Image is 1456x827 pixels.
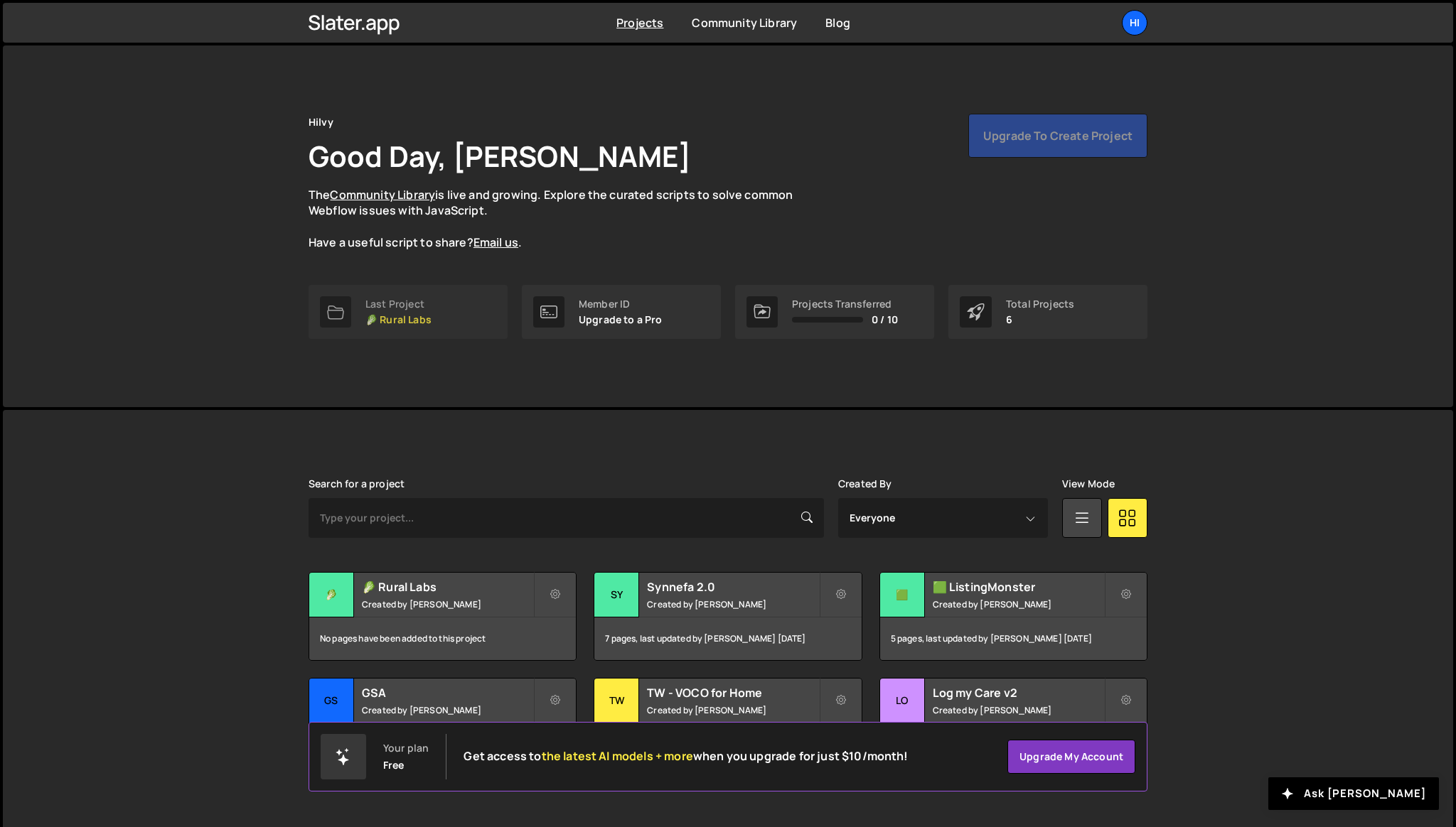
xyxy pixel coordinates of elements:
[1268,777,1439,810] button: Ask [PERSON_NAME]
[616,15,663,31] a: Projects
[647,579,818,595] h2: Synnefa 2.0
[594,572,862,661] a: Sy Synnefa 2.0 Created by [PERSON_NAME] 7 pages, last updated by [PERSON_NAME] [DATE]
[309,114,333,131] div: Hilvy
[309,572,577,661] a: 🥬 🥬 Rural Labs Created by [PERSON_NAME] No pages have been added to this project
[880,617,1147,660] div: 5 pages, last updated by [PERSON_NAME] [DATE]
[365,298,432,310] div: Last Project
[362,598,533,610] small: Created by [PERSON_NAME]
[579,298,663,310] div: Member ID
[309,478,405,490] label: Search for a project
[647,598,818,610] small: Created by [PERSON_NAME]
[594,678,862,767] a: TW TW - VOCO for Home Created by [PERSON_NAME] 1 page, last updated by [PERSON_NAME] [DATE]
[1006,298,1074,310] div: Total Projects
[309,285,508,339] a: Last Project 🥬 Rural Labs
[464,750,908,763] h2: Get access to when you upgrade for just $10/month!
[933,598,1104,610] small: Created by [PERSON_NAME]
[933,579,1104,595] h2: 🟩 ListingMonster
[594,617,861,660] div: 7 pages, last updated by [PERSON_NAME] [DATE]
[309,498,824,538] input: Type your project...
[647,685,818,701] h2: TW - VOCO for Home
[838,478,892,490] label: Created By
[309,617,576,660] div: No pages have been added to this project
[792,298,898,310] div: Projects Transferred
[365,314,432,325] p: 🥬 Rural Labs
[879,678,1147,767] a: Lo Log my Care v2 Created by [PERSON_NAME] 18 pages, last updated by [PERSON_NAME] about [DATE]
[872,314,898,325] span: 0 / 10
[330,187,435,202] a: Community Library
[309,678,577,767] a: GS GSA Created by [PERSON_NAME] 2 pages, last updated by [PERSON_NAME] over [DATE]
[880,573,925,617] div: 🟩
[309,187,820,251] p: The is live and growing. Explore the curated scripts to solve common Webflow issues with JavaScri...
[383,742,429,754] div: Your plan
[383,760,405,771] div: Free
[1007,740,1135,774] a: Upgrade my account
[933,704,1104,716] small: Created by [PERSON_NAME]
[362,579,533,595] h2: 🥬 Rural Labs
[1062,478,1115,490] label: View Mode
[647,704,818,716] small: Created by [PERSON_NAME]
[1006,314,1074,325] p: 6
[880,679,925,723] div: Lo
[825,15,850,31] a: Blog
[579,314,663,325] p: Upgrade to a Pro
[309,573,354,617] div: 🥬
[879,572,1147,661] a: 🟩 🟩 ListingMonster Created by [PERSON_NAME] 5 pages, last updated by [PERSON_NAME] [DATE]
[362,685,533,701] h2: GSA
[692,15,797,31] a: Community Library
[309,679,354,723] div: GS
[473,234,518,250] a: Email us
[594,679,639,723] div: TW
[362,704,533,716] small: Created by [PERSON_NAME]
[933,685,1104,701] h2: Log my Care v2
[309,136,691,175] h1: Good Day, [PERSON_NAME]
[542,748,693,764] span: the latest AI models + more
[594,573,639,617] div: Sy
[1122,10,1147,36] a: Hi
